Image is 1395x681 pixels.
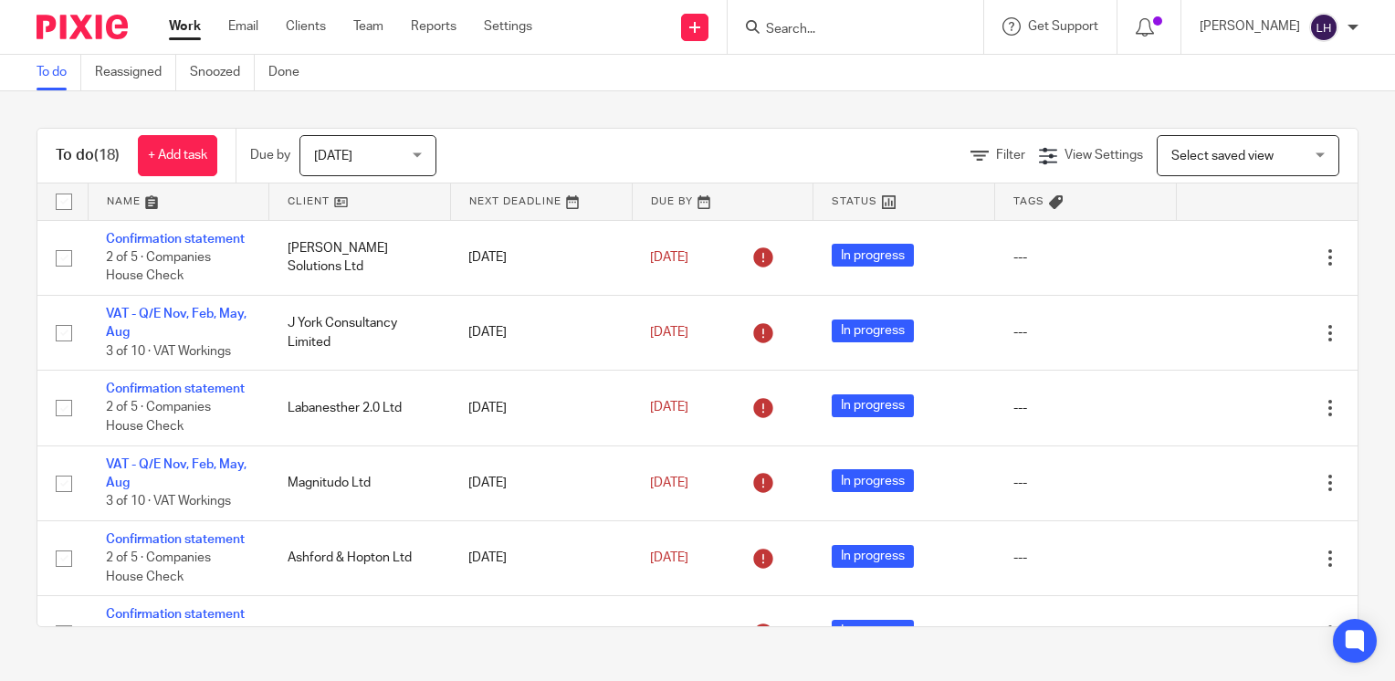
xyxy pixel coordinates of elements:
td: [DATE] [450,520,632,595]
span: [DATE] [650,326,688,339]
a: Clients [286,17,326,36]
a: VAT - Q/E Nov, Feb, May, Aug [106,458,246,489]
a: Snoozed [190,55,255,90]
span: [DATE] [650,477,688,489]
div: --- [1013,323,1159,341]
td: Labanesther 2.0 Ltd [269,371,451,445]
span: Get Support [1028,20,1098,33]
p: [PERSON_NAME] [1200,17,1300,36]
td: [DATE] [450,220,632,295]
a: Confirmation statement [106,533,245,546]
div: --- [1013,399,1159,417]
a: To do [37,55,81,90]
span: In progress [832,320,914,342]
span: (18) [94,148,120,162]
span: [DATE] [650,551,688,564]
div: --- [1013,248,1159,267]
div: --- [1013,624,1159,643]
span: [DATE] [650,251,688,264]
td: [DATE] [450,295,632,370]
span: In progress [832,545,914,568]
span: 2 of 5 · Companies House Check [106,251,211,283]
span: 3 of 10 · VAT Workings [106,345,231,358]
span: View Settings [1065,149,1143,162]
div: --- [1013,549,1159,567]
span: In progress [832,244,914,267]
a: Confirmation statement [106,233,245,246]
td: Magnitudo Ltd [269,445,451,520]
input: Search [764,22,928,38]
a: + Add task [138,135,217,176]
div: --- [1013,474,1159,492]
a: Email [228,17,258,36]
a: VAT - Q/E Nov, Feb, May, Aug [106,308,246,339]
img: Pixie [37,15,128,39]
h1: To do [56,146,120,165]
span: 2 of 5 · Companies House Check [106,551,211,583]
span: In progress [832,620,914,643]
td: [DATE] [450,596,632,671]
span: [DATE] [314,150,352,162]
td: [DATE] [450,371,632,445]
a: Confirmation statement [106,382,245,395]
a: Work [169,17,201,36]
span: 3 of 10 · VAT Workings [106,496,231,508]
span: [DATE] [650,402,688,414]
a: Done [268,55,313,90]
span: In progress [832,469,914,492]
span: Filter [996,149,1025,162]
img: svg%3E [1309,13,1338,42]
td: Ashford & Hopton Ltd [269,520,451,595]
span: 2 of 5 · Companies House Check [106,402,211,434]
a: Reassigned [95,55,176,90]
a: Team [353,17,383,36]
a: Confirmation statement [106,608,245,621]
a: Reports [411,17,456,36]
p: Due by [250,146,290,164]
td: EG Foam Holdings [269,596,451,671]
a: Settings [484,17,532,36]
td: [PERSON_NAME] Solutions Ltd [269,220,451,295]
span: In progress [832,394,914,417]
span: Select saved view [1171,150,1274,162]
td: [DATE] [450,445,632,520]
span: Tags [1013,196,1044,206]
td: J York Consultancy Limited [269,295,451,370]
